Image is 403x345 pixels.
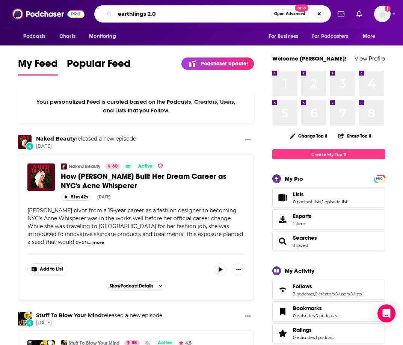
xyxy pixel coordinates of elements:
[315,313,315,318] span: ,
[293,191,347,198] a: Lists
[61,172,226,191] span: How [PERSON_NAME] Built Her Dream Career as NYC's Acne Whisperer
[374,6,391,22] button: Show profile menu
[363,31,376,42] span: More
[54,29,80,44] a: Charts
[61,163,67,169] img: Naked Beauty
[88,239,91,245] span: ...
[138,163,152,170] span: Active
[272,301,385,322] span: Bookmarks
[293,199,321,204] a: 0 podcast lists
[36,135,75,142] a: Naked Beauty
[69,163,100,169] a: Naked Beauty
[272,188,385,208] span: Lists
[307,29,359,44] button: open menu
[285,175,303,182] div: My Pro
[374,6,391,22] span: Logged in as Ashley_Beenen
[67,57,131,74] span: Popular Feed
[293,335,315,340] a: 0 episodes
[232,263,245,275] button: Show More Button
[314,291,315,297] span: ,
[135,163,155,169] a: Active
[89,31,116,42] span: Monitoring
[272,55,347,62] a: Welcome [PERSON_NAME]!
[272,149,385,159] a: Create My Top 8
[275,236,290,247] a: Searches
[293,213,311,219] span: Exports
[27,163,55,191] img: How Sofie Pavitt Built Her Dream Career as NYC's Acne Whisperer
[18,312,32,325] img: Stuff To Blow Your Mind
[293,235,317,241] a: Searches
[272,280,385,300] span: Follows
[293,305,337,312] a: Bookmarks
[106,281,166,291] button: ShowPodcast Details
[112,163,118,170] span: 60
[105,163,121,169] a: 60
[61,172,245,191] a: How [PERSON_NAME] Built Her Dream Career as NYC's Acne Whisperer
[36,312,162,319] h3: released a new episode
[272,231,385,251] span: Searches
[92,239,104,246] button: more
[263,29,308,44] button: open menu
[375,176,384,182] span: PRO
[157,163,163,169] img: verified Badge
[269,31,298,42] span: For Business
[315,313,337,318] a: 0 podcasts
[321,199,322,204] span: ,
[285,267,314,274] div: My Activity
[110,283,153,289] span: Show Podcast Details
[338,129,372,143] button: Share Top 8
[275,328,290,339] a: Ratings
[18,57,58,74] span: My Feed
[67,57,131,76] a: Popular Feed
[275,284,290,295] a: Follows
[293,291,314,297] a: 2 podcasts
[84,29,125,44] button: open menu
[242,135,254,145] button: Show More Button
[59,31,75,42] span: Charts
[274,12,305,16] span: Open Advanced
[315,335,315,340] span: ,
[358,29,385,44] button: open menu
[275,306,290,317] a: Bookmarks
[293,283,312,290] span: Follows
[293,313,315,318] a: 0 episodes
[94,5,331,23] div: Search podcasts, credits, & more...
[293,327,312,333] span: Ratings
[18,29,55,44] button: open menu
[26,319,34,327] div: New Episode
[275,192,290,203] a: Lists
[115,8,271,20] input: Search podcasts, credits, & more...
[293,243,308,248] a: 3 saved
[26,142,34,150] div: New Episode
[350,291,362,297] a: 0 lists
[293,305,322,312] span: Bookmarks
[36,320,162,326] span: [DATE]
[322,199,347,204] a: 1 episode list
[385,6,391,12] svg: Add a profile image
[12,7,85,21] img: Podchaser - Follow, Share and Rate Podcasts
[36,312,102,319] a: Stuff To Blow Your Mind
[315,291,335,297] a: 0 creators
[18,57,58,76] a: My Feed
[355,55,385,62] a: View Profile
[350,291,350,297] span: ,
[271,9,309,18] button: Open AdvancedNew
[377,304,395,322] div: Open Intercom Messenger
[293,221,311,226] span: 1 item
[295,5,308,12] span: New
[285,131,332,141] button: Change Top 8
[275,214,290,225] span: Exports
[353,8,365,20] a: Show notifications dropdown
[18,135,32,149] img: Naked Beauty
[28,264,67,275] button: Show More Button
[40,266,63,272] span: Add to List
[36,143,136,150] span: [DATE]
[315,335,334,340] a: 1 podcast
[374,6,391,22] img: User Profile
